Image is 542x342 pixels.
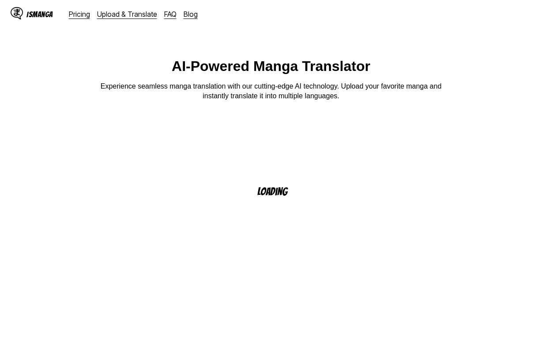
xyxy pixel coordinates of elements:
[164,10,177,19] a: FAQ
[11,7,23,19] img: IsManga Logo
[97,10,157,19] a: Upload & Translate
[172,58,370,74] h1: AI-Powered Manga Translator
[94,82,448,101] p: Experience seamless manga translation with our cutting-edge AI technology. Upload your favorite m...
[184,10,198,19] a: Blog
[257,186,299,197] p: Loading
[11,7,69,21] a: IsManga LogoIsManga
[26,10,53,19] div: IsManga
[69,10,90,19] a: Pricing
